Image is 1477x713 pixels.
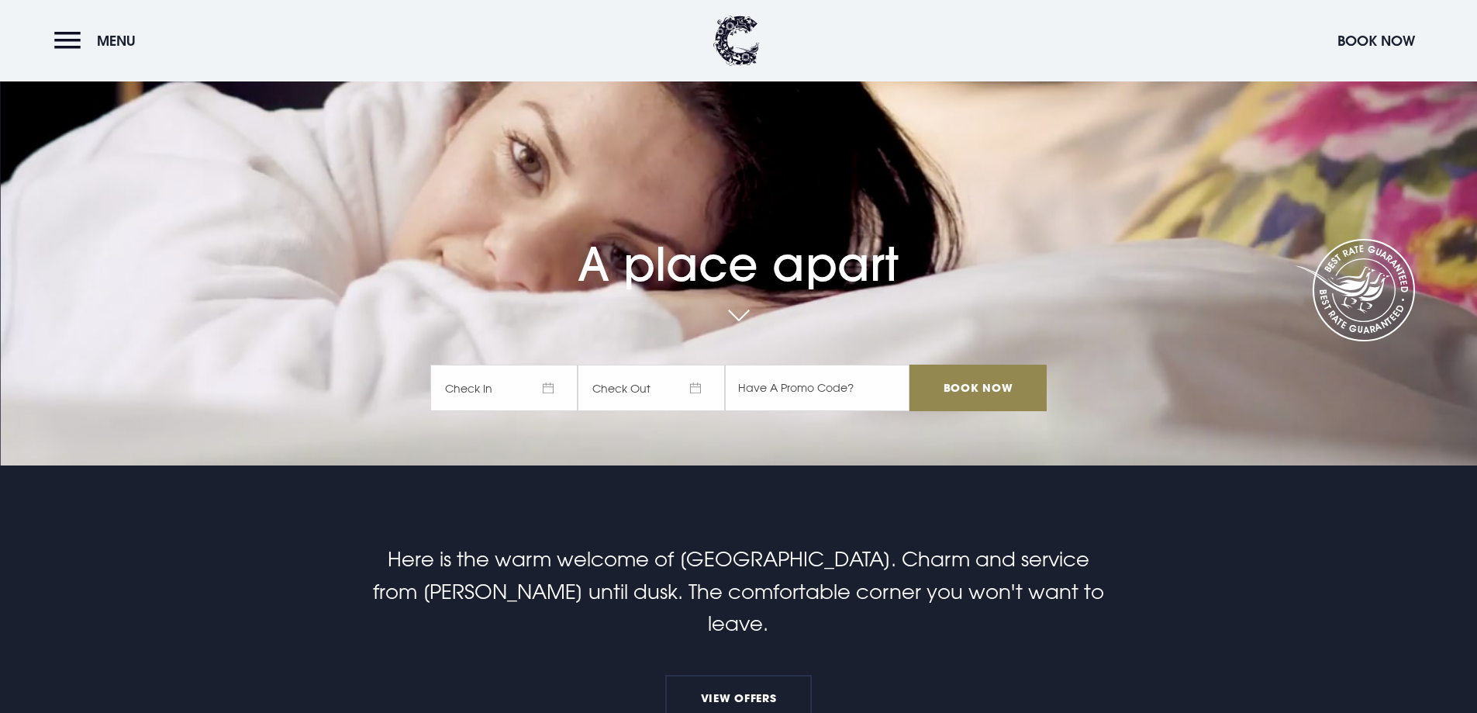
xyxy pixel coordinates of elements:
[909,365,1046,411] input: Book Now
[725,365,909,411] input: Have A Promo Code?
[369,543,1107,640] p: Here is the warm welcome of [GEOGRAPHIC_DATA]. Charm and service from [PERSON_NAME] until dusk. T...
[54,24,143,57] button: Menu
[578,365,725,411] span: Check Out
[1330,24,1423,57] button: Book Now
[430,365,578,411] span: Check In
[713,16,760,66] img: Clandeboye Lodge
[97,32,136,50] span: Menu
[430,193,1046,292] h1: A place apart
